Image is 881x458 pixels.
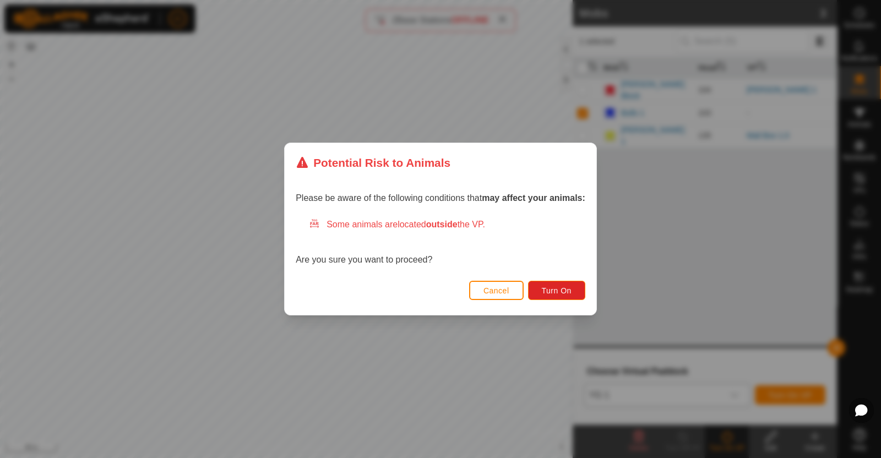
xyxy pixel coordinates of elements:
[469,281,524,300] button: Cancel
[482,193,585,203] strong: may affect your animals:
[296,218,585,266] div: Are you sure you want to proceed?
[398,220,485,229] span: located the VP.
[296,193,585,203] span: Please be aware of the following conditions that
[483,286,509,295] span: Cancel
[542,286,572,295] span: Turn On
[296,154,450,171] div: Potential Risk to Animals
[528,281,585,300] button: Turn On
[309,218,585,231] div: Some animals are
[426,220,458,229] strong: outside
